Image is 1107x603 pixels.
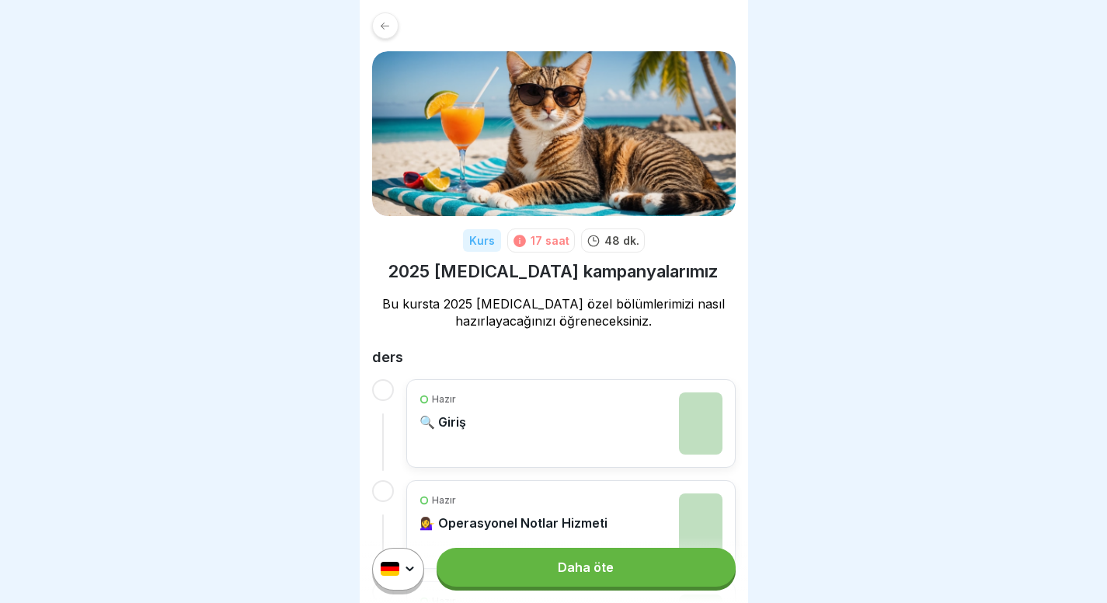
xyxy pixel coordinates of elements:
[419,414,466,430] font: 🔍 Giriş
[372,349,403,365] font: ders
[388,261,719,281] font: 2025 [MEDICAL_DATA] kampanyalarımız
[372,51,736,216] img: tq9m61t15lf2zt9mx622xkq2.png
[604,234,639,247] font: 48 dk.
[679,392,722,455] img: q97hh13t0a2y4i27iriyu0mz.png
[419,392,722,455] a: Hazır🔍 Giriş
[558,559,614,575] font: Daha öte
[679,493,722,556] img: hkfccmxirgzf58mme3p44h2j.png
[419,515,607,531] font: 💁‍♀️ Operasyonel Notlar Hizmeti
[469,234,495,247] font: Kurs
[382,296,725,329] font: Bu kursta 2025 [MEDICAL_DATA] özel bölümlerimizi nasıl hazırlayacağınızı öğreneceksiniz.
[437,548,735,587] a: Daha öte
[531,234,569,247] font: 17 saat
[432,494,456,506] font: Hazır
[432,393,456,405] font: Hazır
[419,493,722,556] a: Hazır💁‍♀️ Operasyonel Notlar Hizmeti
[381,563,399,577] img: de.svg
